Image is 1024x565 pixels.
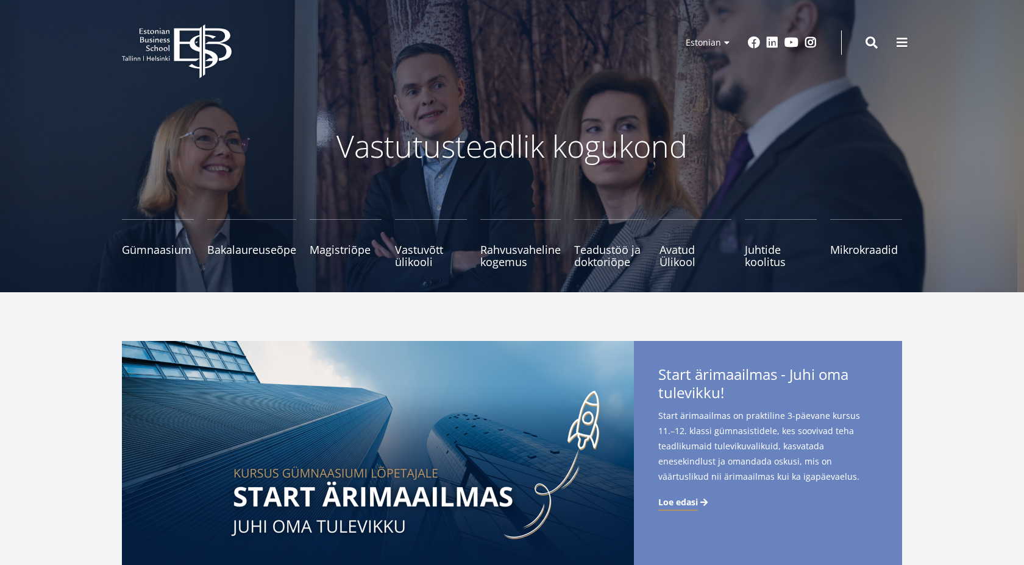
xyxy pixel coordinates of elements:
[805,37,817,49] a: Instagram
[395,219,467,268] a: Vastuvõtt ülikooli
[830,219,902,268] a: Mikrokraadid
[660,219,731,268] a: Avatud Ülikool
[766,37,778,49] a: Linkedin
[310,244,382,256] span: Magistriõpe
[658,496,698,508] span: Loe edasi
[745,219,817,268] a: Juhtide koolitus
[207,219,296,268] a: Bakalaureuseõpe
[658,365,878,405] span: Start ärimaailmas - Juhi oma
[658,408,878,484] span: Start ärimaailmas on praktiline 3-päevane kursus 11.–12. klassi gümnasistidele, kes soovivad teha...
[310,219,382,268] a: Magistriõpe
[784,37,798,49] a: Youtube
[480,219,561,268] a: Rahvusvaheline kogemus
[748,37,760,49] a: Facebook
[122,219,194,268] a: Gümnaasium
[480,244,561,268] span: Rahvusvaheline kogemus
[830,244,902,256] span: Mikrokraadid
[207,244,296,256] span: Bakalaureuseõpe
[745,244,817,268] span: Juhtide koolitus
[660,244,731,268] span: Avatud Ülikool
[574,219,646,268] a: Teadustöö ja doktoriõpe
[658,384,724,402] span: tulevikku!
[574,244,646,268] span: Teadustöö ja doktoriõpe
[122,244,194,256] span: Gümnaasium
[658,496,710,508] a: Loe edasi
[395,244,467,268] span: Vastuvõtt ülikooli
[189,128,835,164] p: Vastutusteadlik kogukond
